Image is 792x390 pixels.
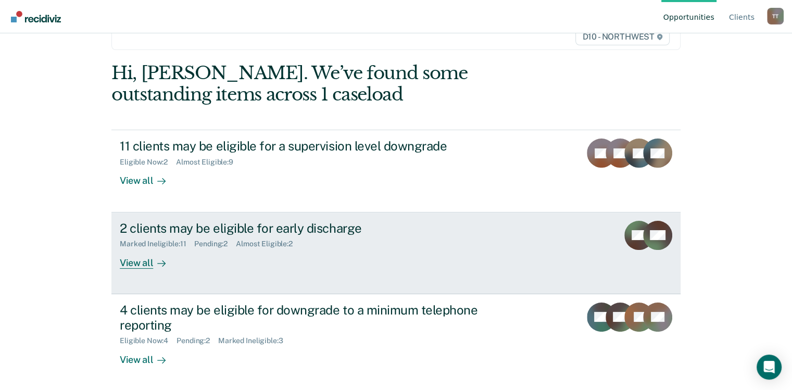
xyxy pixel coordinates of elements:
[218,336,291,345] div: Marked Ineligible : 3
[111,130,681,212] a: 11 clients may be eligible for a supervision level downgradeEligible Now:2Almost Eligible:9View all
[120,248,178,269] div: View all
[575,29,669,45] span: D10 - NORTHWEST
[120,139,485,154] div: 11 clients may be eligible for a supervision level downgrade
[767,8,784,24] div: T T
[757,355,782,380] div: Open Intercom Messenger
[120,345,178,366] div: View all
[11,11,61,22] img: Recidiviz
[120,336,177,345] div: Eligible Now : 4
[111,62,567,105] div: Hi, [PERSON_NAME]. We’ve found some outstanding items across 1 caseload
[767,8,784,24] button: Profile dropdown button
[176,158,242,167] div: Almost Eligible : 9
[236,240,301,248] div: Almost Eligible : 2
[177,336,218,345] div: Pending : 2
[194,240,236,248] div: Pending : 2
[120,303,485,333] div: 4 clients may be eligible for downgrade to a minimum telephone reporting
[111,212,681,294] a: 2 clients may be eligible for early dischargeMarked Ineligible:11Pending:2Almost Eligible:2View all
[120,158,176,167] div: Eligible Now : 2
[120,240,194,248] div: Marked Ineligible : 11
[120,221,485,236] div: 2 clients may be eligible for early discharge
[120,167,178,187] div: View all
